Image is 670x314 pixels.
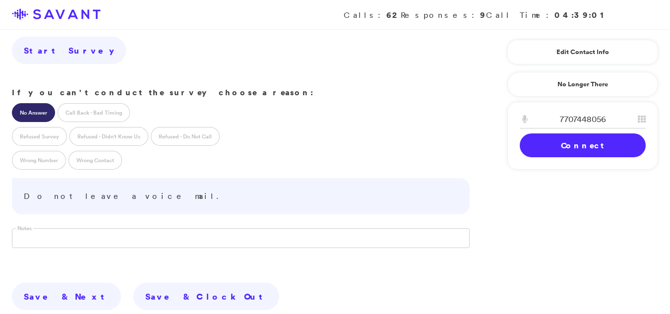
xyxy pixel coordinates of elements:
[480,9,486,20] strong: 9
[12,151,66,170] label: Wrong Number
[24,190,458,203] p: Do not leave a voice mail.
[12,103,55,122] label: No Answer
[12,283,121,311] a: Save & Next
[520,133,646,157] a: Connect
[520,44,646,60] a: Edit Contact Info
[58,103,130,122] label: Call Back - Bad Timing
[554,9,609,20] strong: 04:39:01
[16,225,33,232] label: Notes
[386,9,401,20] strong: 62
[12,37,126,64] a: Start Survey
[12,87,313,98] strong: If you can't conduct the survey choose a reason:
[133,283,279,311] a: Save & Clock Out
[68,151,122,170] label: Wrong Contact
[12,127,67,146] label: Refused Survey
[507,72,658,97] a: No Longer There
[69,127,148,146] label: Refused - Didn't Know Us
[151,127,220,146] label: Refused - Do Not Call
